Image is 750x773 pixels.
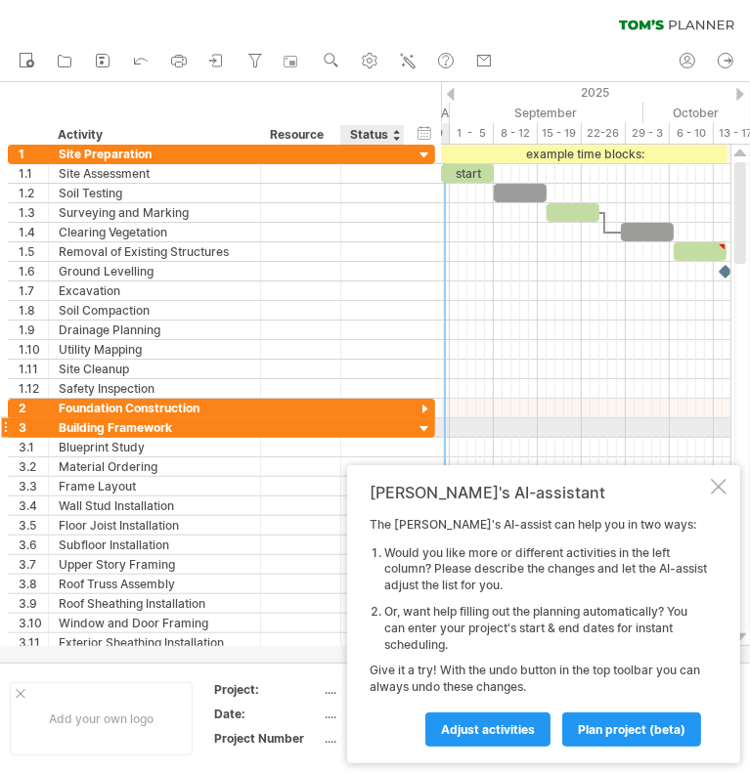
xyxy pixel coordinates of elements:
div: Utility Mapping [59,340,250,359]
div: Ground Levelling [59,262,250,280]
div: 1.5 [19,242,48,261]
div: Subfloor Installation [59,536,250,554]
div: 2 [19,399,48,417]
div: .... [326,730,490,747]
div: Soil Testing [59,184,250,202]
div: 1.6 [19,262,48,280]
div: 1.4 [19,223,48,241]
div: Floor Joist Installation [59,516,250,535]
div: 3 [19,418,48,437]
div: 1.10 [19,340,48,359]
div: .... [326,706,490,722]
li: Would you like more or different activities in the left column? Please describe the changes and l... [384,545,707,594]
div: 1.11 [19,360,48,378]
div: 1.2 [19,184,48,202]
div: Window and Door Framing [59,614,250,632]
div: 22-26 [582,123,626,144]
div: Foundation Construction [59,399,250,417]
div: Date: [214,706,322,722]
div: 3.11 [19,633,48,652]
div: 1 [19,145,48,163]
div: 3.3 [19,477,48,495]
div: Surveying and Marking [59,203,250,222]
div: Resource [270,125,330,145]
div: 3.10 [19,614,48,632]
div: 3.1 [19,438,48,456]
div: 1.12 [19,379,48,398]
div: Upper Story Framing [59,555,250,574]
div: Removal of Existing Structures [59,242,250,261]
div: Building Framework [59,418,250,437]
div: [PERSON_NAME]'s AI-assistant [370,483,707,502]
div: 1.3 [19,203,48,222]
div: 3.8 [19,575,48,593]
div: 1.8 [19,301,48,320]
div: 3.2 [19,457,48,476]
div: September 2025 [450,103,643,123]
div: Roof Truss Assembly [59,575,250,593]
div: 3.4 [19,496,48,515]
div: Project: [214,681,322,698]
div: Roof Sheathing Installation [59,594,250,613]
div: Status [350,125,393,145]
div: 1.9 [19,321,48,339]
div: Drainage Planning [59,321,250,339]
div: Site Assessment [59,164,250,183]
span: Adjust activities [441,722,535,737]
span: plan project (beta) [578,722,685,737]
div: 3.9 [19,594,48,613]
div: Blueprint Study [59,438,250,456]
li: Or, want help filling out the planning automatically? You can enter your project's start & end da... [384,604,707,653]
div: Wall Stud Installation [59,496,250,515]
div: Material Ordering [59,457,250,476]
div: .... [326,681,490,698]
div: 1.1 [19,164,48,183]
div: 3.6 [19,536,48,554]
div: Exterior Sheathing Installation [59,633,250,652]
div: Soil Compaction [59,301,250,320]
a: plan project (beta) [562,712,701,747]
div: Site Preparation [59,145,250,163]
div: 3.5 [19,516,48,535]
div: Site Cleanup [59,360,250,378]
a: Adjust activities [425,712,551,747]
div: Project Number [214,730,322,747]
div: Safety Inspection [59,379,250,398]
div: start [441,164,494,183]
div: 1.7 [19,281,48,300]
div: The [PERSON_NAME]'s AI-assist can help you in two ways: Give it a try! With the undo button in th... [370,517,707,746]
div: Clearing Vegetation [59,223,250,241]
div: Excavation [59,281,250,300]
div: example time blocks: [441,145,728,163]
div: 3.7 [19,555,48,574]
div: Activity [58,125,249,145]
div: 15 - 19 [538,123,582,144]
div: 6 - 10 [670,123,714,144]
div: Frame Layout [59,477,250,495]
div: 1 - 5 [450,123,494,144]
div: 29 - 3 [626,123,670,144]
div: 8 - 12 [494,123,538,144]
div: Add your own logo [10,682,193,755]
